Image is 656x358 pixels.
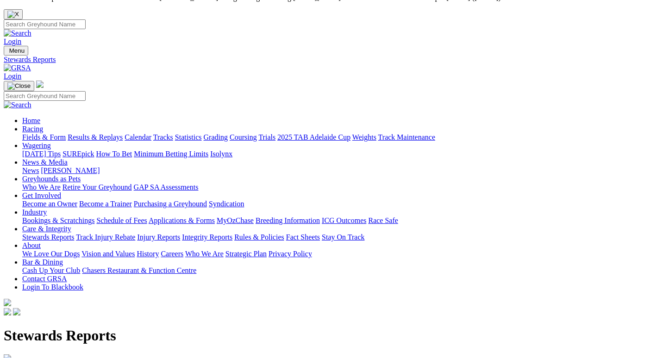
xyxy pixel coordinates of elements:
[7,11,19,18] img: X
[230,133,257,141] a: Coursing
[22,158,68,166] a: News & Media
[22,183,652,191] div: Greyhounds as Pets
[4,19,86,29] input: Search
[22,125,43,133] a: Racing
[134,200,207,208] a: Purchasing a Greyhound
[22,167,39,174] a: News
[22,150,61,158] a: [DATE] Tips
[209,200,244,208] a: Syndication
[82,266,196,274] a: Chasers Restaurant & Function Centre
[22,225,71,233] a: Care & Integrity
[4,101,31,109] img: Search
[22,250,80,258] a: We Love Our Dogs
[76,233,135,241] a: Track Injury Rebate
[269,250,312,258] a: Privacy Policy
[125,133,151,141] a: Calendar
[4,46,28,56] button: Toggle navigation
[22,233,652,241] div: Care & Integrity
[137,250,159,258] a: History
[134,183,199,191] a: GAP SA Assessments
[22,216,94,224] a: Bookings & Scratchings
[22,200,652,208] div: Get Involved
[22,191,61,199] a: Get Involved
[22,175,81,183] a: Greyhounds as Pets
[81,250,135,258] a: Vision and Values
[22,133,652,142] div: Racing
[79,200,132,208] a: Become a Trainer
[22,266,80,274] a: Cash Up Your Club
[4,72,21,80] a: Login
[22,183,61,191] a: Who We Are
[4,81,34,91] button: Toggle navigation
[4,327,652,344] h1: Stewards Reports
[368,216,398,224] a: Race Safe
[22,117,40,124] a: Home
[22,150,652,158] div: Wagering
[22,133,66,141] a: Fields & Form
[22,250,652,258] div: About
[352,133,376,141] a: Weights
[322,216,366,224] a: ICG Outcomes
[182,233,232,241] a: Integrity Reports
[22,283,83,291] a: Login To Blackbook
[4,9,23,19] button: Close
[204,133,228,141] a: Grading
[153,133,173,141] a: Tracks
[175,133,202,141] a: Statistics
[256,216,320,224] a: Breeding Information
[41,167,100,174] a: [PERSON_NAME]
[62,150,94,158] a: SUREpick
[4,37,21,45] a: Login
[134,150,208,158] a: Minimum Betting Limits
[210,150,232,158] a: Isolynx
[378,133,435,141] a: Track Maintenance
[62,183,132,191] a: Retire Your Greyhound
[277,133,350,141] a: 2025 TAB Adelaide Cup
[96,216,147,224] a: Schedule of Fees
[22,241,41,249] a: About
[36,80,44,88] img: logo-grsa-white.png
[22,275,67,283] a: Contact GRSA
[22,258,63,266] a: Bar & Dining
[22,167,652,175] div: News & Media
[185,250,224,258] a: Who We Are
[4,56,652,64] a: Stewards Reports
[13,308,20,315] img: twitter.svg
[225,250,267,258] a: Strategic Plan
[96,150,132,158] a: How To Bet
[22,208,47,216] a: Industry
[22,142,51,149] a: Wagering
[68,133,123,141] a: Results & Replays
[161,250,183,258] a: Careers
[4,299,11,306] img: logo-grsa-white.png
[4,91,86,101] input: Search
[234,233,284,241] a: Rules & Policies
[22,200,77,208] a: Become an Owner
[4,308,11,315] img: facebook.svg
[9,47,25,54] span: Menu
[217,216,254,224] a: MyOzChase
[137,233,180,241] a: Injury Reports
[4,64,31,72] img: GRSA
[149,216,215,224] a: Applications & Forms
[22,216,652,225] div: Industry
[286,233,320,241] a: Fact Sheets
[258,133,275,141] a: Trials
[22,266,652,275] div: Bar & Dining
[22,233,74,241] a: Stewards Reports
[322,233,364,241] a: Stay On Track
[7,82,31,90] img: Close
[4,29,31,37] img: Search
